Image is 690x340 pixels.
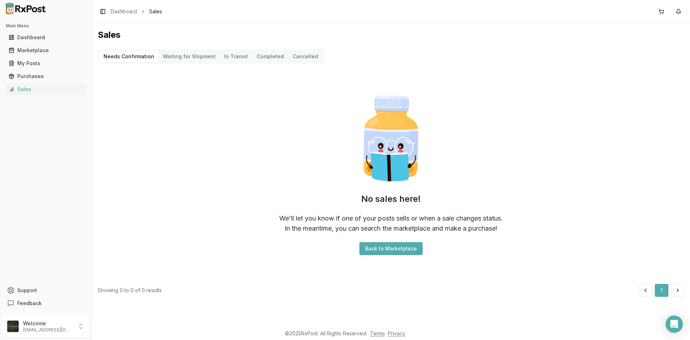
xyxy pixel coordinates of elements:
[6,44,86,57] a: Marketplace
[158,51,220,62] button: Waiting for Shipment
[6,83,86,96] a: Sales
[3,3,49,14] img: RxPost Logo
[99,51,158,62] button: Needs Confirmation
[3,284,89,297] button: Support
[6,23,86,29] h2: Main Menu
[111,8,137,15] a: Dashboard
[149,8,162,15] span: Sales
[3,45,89,56] button: Marketplace
[23,320,73,327] p: Welcome
[285,223,497,234] div: In the meantime, you can search the marketplace and make a purchase!
[252,51,288,62] button: Completed
[9,47,83,54] div: Marketplace
[6,31,86,44] a: Dashboard
[98,287,162,294] div: Showing 0 to 0 of 0 results
[288,51,322,62] button: Cancelled
[6,70,86,83] a: Purchases
[7,321,19,332] img: User avatar
[345,92,437,185] img: Smart Pill Bottle
[9,73,83,80] div: Purchases
[3,71,89,82] button: Purchases
[98,29,684,41] h1: Sales
[6,57,86,70] a: My Posts
[3,83,89,95] button: Sales
[370,330,385,336] a: Terms
[359,242,423,255] button: Back to Marketplace
[3,297,89,310] button: Feedback
[9,60,83,67] div: My Posts
[3,58,89,69] button: My Posts
[666,316,683,333] div: Open Intercom Messenger
[23,327,73,333] p: [EMAIL_ADDRESS][DOMAIN_NAME]
[361,193,421,205] h2: No sales here!
[9,86,83,93] div: Sales
[655,284,668,297] button: 1
[17,300,42,307] span: Feedback
[111,8,162,15] nav: breadcrumb
[220,51,252,62] button: In Transit
[9,34,83,41] div: Dashboard
[388,330,405,336] a: Privacy
[279,213,503,223] div: We'll let you know if one of your posts sells or when a sale changes status.
[3,32,89,43] button: Dashboard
